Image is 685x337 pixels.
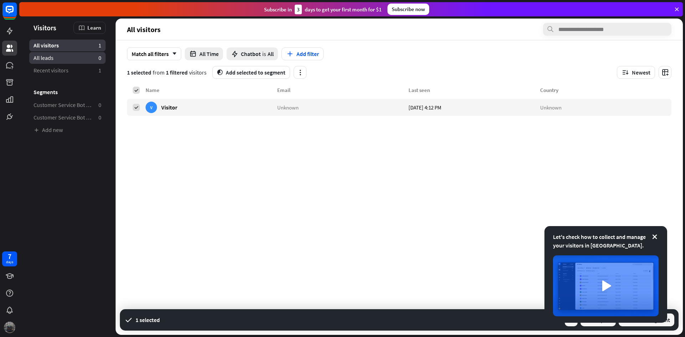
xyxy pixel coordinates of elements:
h3: Segments [29,88,106,96]
span: is [262,50,266,57]
button: segmentAdd selected to segment [212,66,290,79]
button: Newest [617,66,655,79]
div: Last seen [409,87,540,93]
div: Name [146,87,277,93]
div: Subscribe in days to get your first month for $1 [264,5,382,14]
div: Let's check how to collect and manage your visitors in [GEOGRAPHIC_DATA]. [553,233,659,250]
button: Add filter [281,47,324,60]
aside: 0 [98,101,101,109]
span: Visitors [34,24,56,32]
span: 1 selected [127,69,151,76]
span: Unknown [540,104,562,111]
span: All [268,50,274,57]
div: Email [277,87,409,93]
img: image [553,255,659,316]
section: from [127,69,207,76]
button: Open LiveChat chat widget [6,3,27,24]
aside: 0 [98,54,101,62]
div: Subscribe now [387,4,429,15]
span: Unknown [277,104,299,111]
span: visitors [189,69,207,76]
a: Customer Service Bot — Newsletter 0 [29,112,106,123]
a: 7 days [2,251,17,266]
div: Match all filters [127,47,181,60]
span: All visitors [127,25,161,34]
span: All visitors [34,42,59,49]
section: 1 selected [124,316,160,324]
span: [DATE] 4:12 PM [409,104,441,111]
div: 7 [8,253,11,260]
a: Recent visitors 1 [29,65,106,76]
span: Customer Service Bot — Newsletter copy 2 [34,101,93,109]
button: All Time [185,47,223,60]
i: segment [217,70,223,75]
span: All leads [34,54,54,62]
a: Add new [29,124,106,136]
span: Recent visitors [34,67,68,74]
a: Customer Service Bot — Newsletter copy 2 0 [29,99,106,111]
span: 1 filtered [166,69,188,76]
aside: 1 [98,67,101,74]
span: Visitor [161,104,177,111]
div: Country [540,87,672,93]
a: All leads 0 [29,52,106,64]
div: 3 [295,5,302,14]
span: Chatbot [241,50,261,57]
div: V [146,102,157,113]
span: Learn [87,24,101,31]
div: days [6,260,13,265]
i: arrow_down [169,52,177,56]
aside: 0 [98,114,101,121]
span: Customer Service Bot — Newsletter [34,114,93,121]
aside: 1 [98,42,101,49]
